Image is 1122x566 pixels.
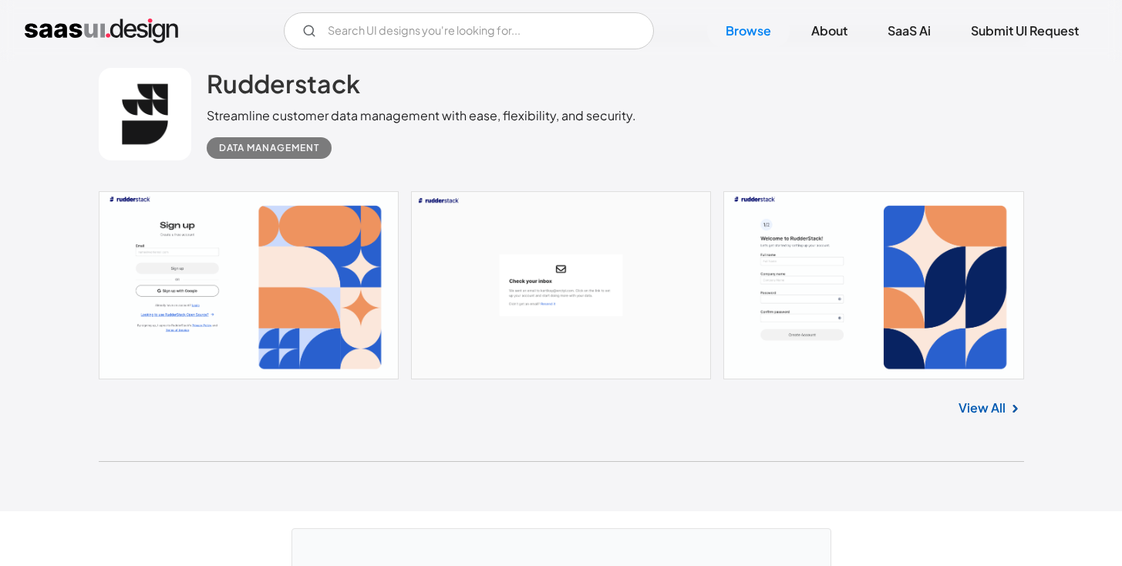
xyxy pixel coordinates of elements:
[952,14,1097,48] a: Submit UI Request
[284,12,654,49] form: Email Form
[25,19,178,43] a: home
[207,106,636,125] div: Streamline customer data management with ease, flexibility, and security.
[284,12,654,49] input: Search UI designs you're looking for...
[959,399,1006,417] a: View All
[219,139,319,157] div: Data Management
[207,68,360,106] a: Rudderstack
[707,14,790,48] a: Browse
[869,14,949,48] a: SaaS Ai
[207,68,360,99] h2: Rudderstack
[793,14,866,48] a: About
